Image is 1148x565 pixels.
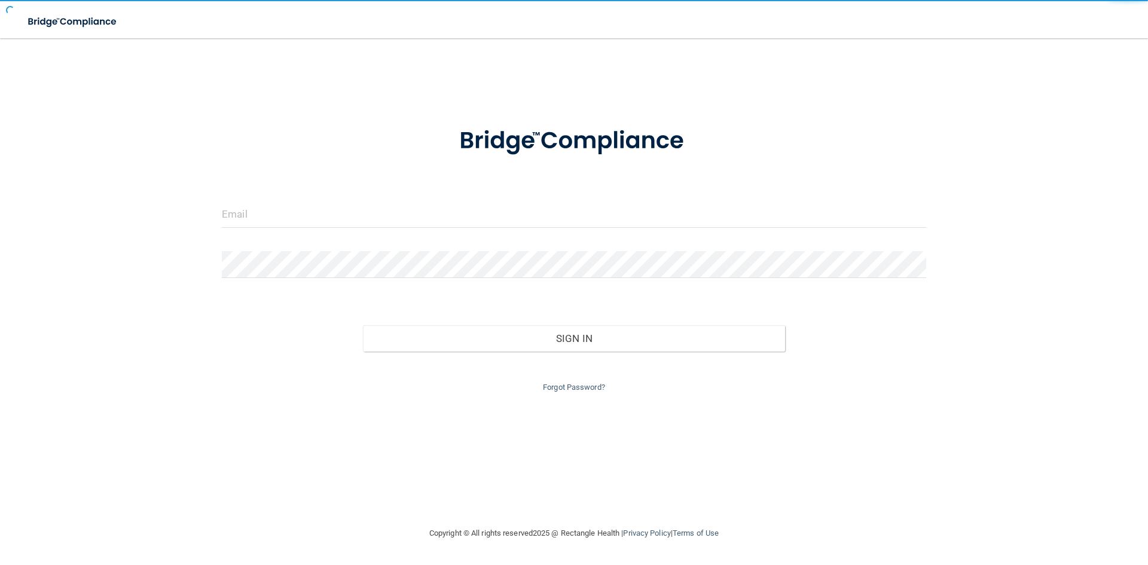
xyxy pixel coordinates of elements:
a: Forgot Password? [543,383,605,392]
button: Sign In [363,325,786,352]
a: Privacy Policy [623,529,670,537]
img: bridge_compliance_login_screen.278c3ca4.svg [435,110,713,172]
a: Terms of Use [673,529,719,537]
div: Copyright © All rights reserved 2025 @ Rectangle Health | | [356,514,792,552]
input: Email [222,201,926,228]
img: bridge_compliance_login_screen.278c3ca4.svg [18,10,128,34]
